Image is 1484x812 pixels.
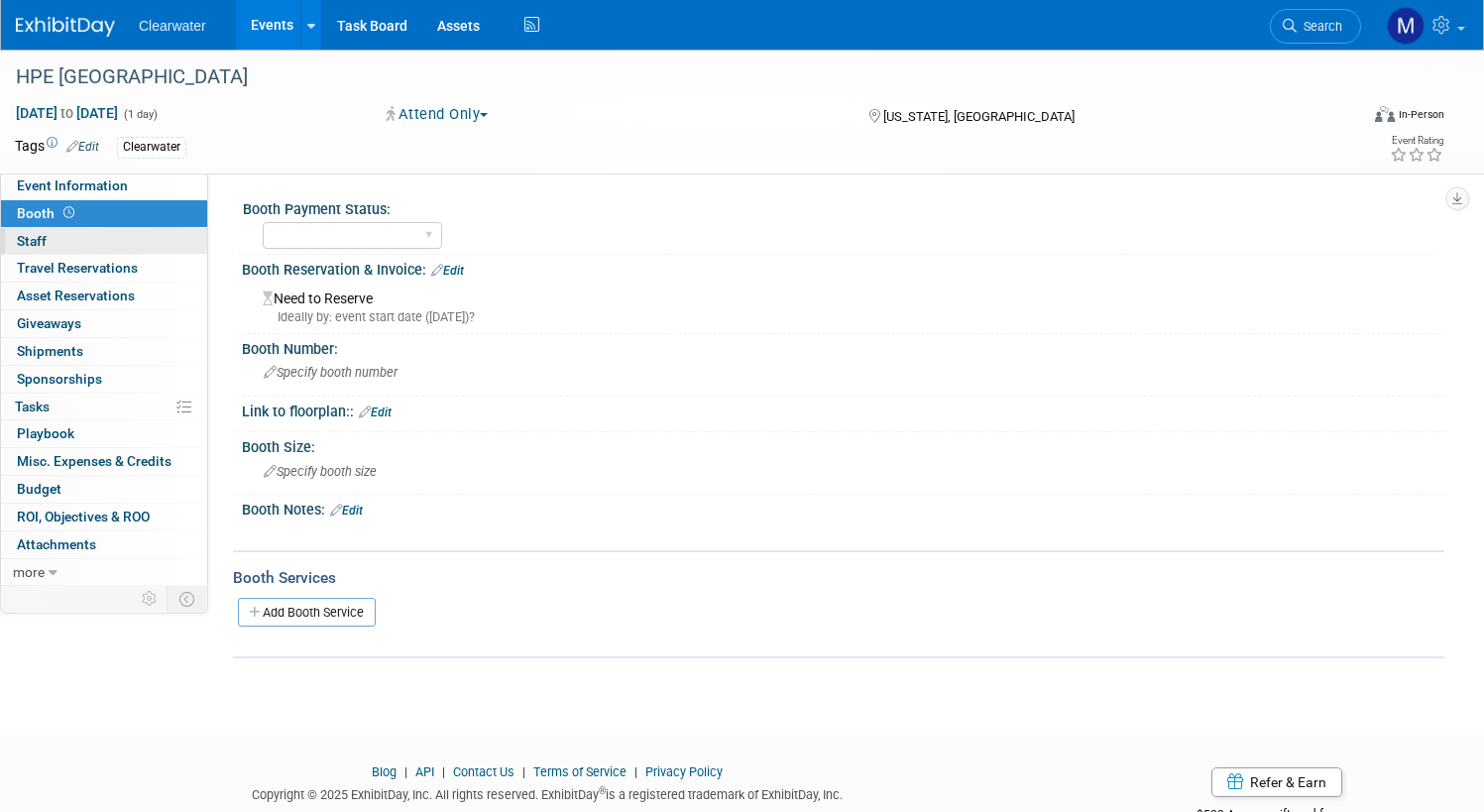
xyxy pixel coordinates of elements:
span: Budget [17,481,61,497]
a: Privacy Policy [645,764,723,779]
a: Attachments [1,531,207,558]
td: Toggle Event Tabs [168,586,208,612]
a: Asset Reservations [1,283,207,309]
span: Tasks [15,399,50,414]
div: Event Format [1231,103,1444,133]
div: Clearwater [117,137,186,158]
span: Specify booth size [264,464,377,479]
div: Booth Number: [242,334,1444,359]
div: Need to Reserve [257,284,1429,326]
a: Contact Us [453,764,514,779]
span: Booth [17,205,78,221]
a: Blog [372,764,397,779]
a: Search [1270,9,1361,44]
div: Copyright © 2025 ExhibitDay, Inc. All rights reserved. ExhibitDay is a registered trademark of Ex... [15,781,1080,804]
span: Misc. Expenses & Credits [17,453,171,469]
span: (1 day) [122,108,158,121]
span: Booth not reserved yet [59,205,78,220]
a: Budget [1,476,207,503]
a: Edit [359,406,392,419]
span: Search [1297,19,1342,34]
span: Clearwater [139,18,206,34]
span: Attachments [17,536,96,552]
span: Staff [17,233,47,249]
span: ROI, Objectives & ROO [17,509,150,524]
div: Booth Reservation & Invoice: [242,255,1444,281]
td: Personalize Event Tab Strip [133,586,168,612]
span: | [437,764,450,779]
span: Specify booth number [264,365,398,380]
span: Giveaways [17,315,81,331]
span: Playbook [17,425,74,441]
button: Attend Only [380,104,496,125]
a: Travel Reservations [1,255,207,282]
a: Giveaways [1,310,207,337]
a: Booth [1,200,207,227]
span: to [57,105,76,121]
span: Asset Reservations [17,288,135,303]
span: Sponsorships [17,371,102,387]
span: Shipments [17,343,83,359]
a: Staff [1,228,207,255]
a: Edit [330,504,363,518]
a: Sponsorships [1,366,207,393]
a: API [415,764,434,779]
td: Tags [15,136,99,159]
a: Edit [431,264,464,278]
div: Ideally by: event start date ([DATE])? [263,308,1429,326]
a: ROI, Objectives & ROO [1,504,207,530]
div: Link to floorplan:: [242,397,1444,422]
div: Booth Payment Status: [243,194,1435,219]
img: Format-Inperson.png [1375,106,1395,122]
span: Event Information [17,177,128,193]
a: Event Information [1,173,207,199]
div: Booth Services [233,567,1444,589]
img: Monica Pastor [1387,7,1425,45]
a: Misc. Expenses & Credits [1,448,207,475]
span: Travel Reservations [17,260,138,276]
div: HPE [GEOGRAPHIC_DATA] [9,59,1322,95]
span: [DATE] [DATE] [15,104,119,122]
a: Playbook [1,420,207,447]
a: Tasks [1,394,207,420]
span: more [13,564,45,580]
span: | [517,764,530,779]
div: Booth Size: [242,432,1444,457]
a: Shipments [1,338,207,365]
div: Booth Notes: [242,495,1444,521]
a: Refer & Earn [1211,767,1342,797]
span: | [400,764,412,779]
span: | [629,764,642,779]
a: Add Booth Service [238,598,376,627]
div: In-Person [1398,107,1444,122]
div: Event Rating [1390,136,1443,146]
a: Edit [66,140,99,154]
a: Terms of Service [533,764,627,779]
sup: ® [599,785,606,796]
a: more [1,559,207,586]
img: ExhibitDay [16,17,115,37]
span: [US_STATE], [GEOGRAPHIC_DATA] [883,109,1075,124]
